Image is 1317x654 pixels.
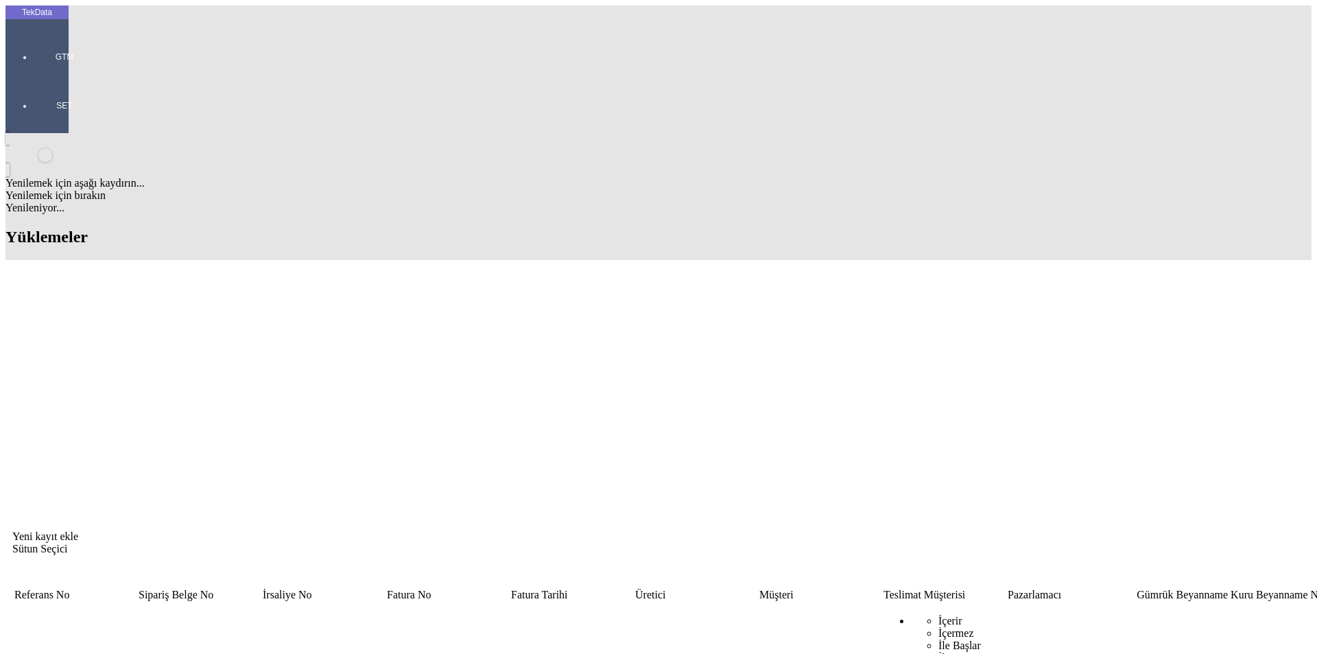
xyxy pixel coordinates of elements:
[5,189,1312,202] div: Yenilemek için bırakın
[12,530,78,542] span: Yeni kayıt ekle
[5,7,69,18] div: TekData
[5,202,1312,214] div: Yenileniyor...
[511,589,632,601] div: Fatura Tarihi
[14,588,137,602] td: Sütun Referans No
[14,589,136,601] div: Referans No
[1007,588,1130,602] td: Sütun Pazarlamacı
[759,588,881,602] td: Sütun Müşteri
[44,100,85,111] span: SET
[5,228,1312,246] h2: Yüklemeler
[883,589,1005,601] div: Teslimat Müşterisi
[12,530,1305,543] div: Yeni kayıt ekle
[1131,588,1254,602] td: Sütun Gümrük Beyanname Kuru
[44,51,85,62] span: GTM
[1132,589,1253,601] div: Gümrük Beyanname Kuru
[635,589,757,601] div: Üretici
[938,615,962,627] span: İçerir
[138,588,261,602] td: Sütun Sipariş Belge No
[12,543,1305,555] div: Sütun Seçici
[60,557,92,570] td: Sütun undefined
[263,589,384,601] div: İrsaliye No
[883,588,1006,602] td: Sütun Teslimat Müşterisi
[510,588,633,602] td: Sütun Fatura Tarihi
[19,557,59,570] td: Sütun undefined
[634,588,757,602] td: Sütun Üretici
[139,589,260,601] div: Sipariş Belge No
[12,543,67,554] span: Sütun Seçici
[5,177,1312,189] div: Yenilemek için aşağı kaydırın...
[262,588,385,602] td: Sütun İrsaliye No
[759,589,881,601] div: Müşteri
[386,588,509,602] td: Sütun Fatura No
[938,627,974,639] span: İçermez
[938,640,981,651] span: İle Başlar
[1008,589,1129,601] div: Pazarlamacı
[387,589,508,601] div: Fatura No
